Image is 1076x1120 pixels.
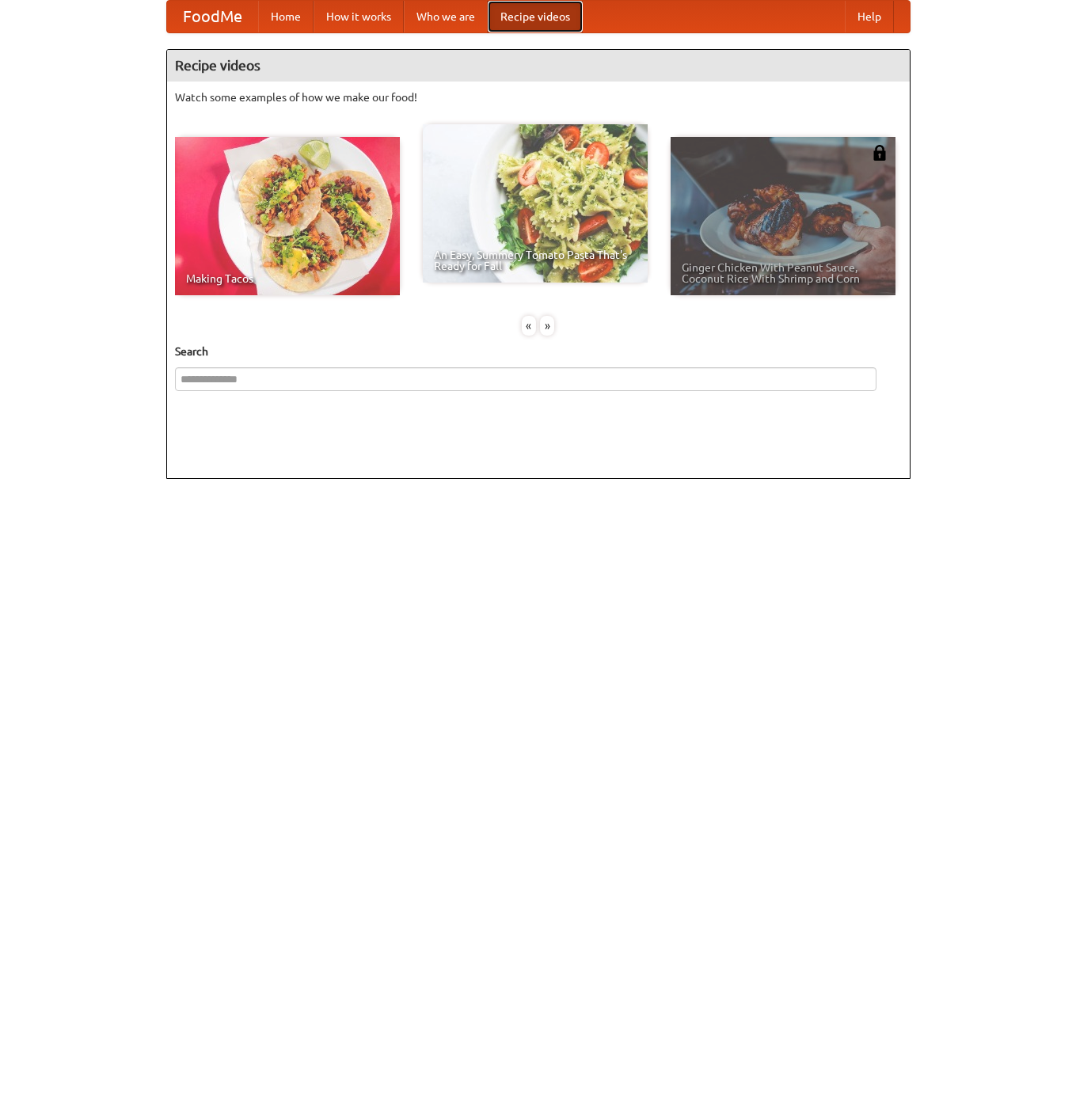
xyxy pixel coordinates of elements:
h5: Search [175,344,902,359]
a: FoodMe [167,1,258,32]
img: 483408.png [872,145,888,161]
a: Help [845,1,894,32]
a: Who we are [404,1,488,32]
a: An Easy, Summery Tomato Pasta That's Ready for Fall [423,124,648,283]
span: An Easy, Summery Tomato Pasta That's Ready for Fall [434,249,637,271]
a: How it works [314,1,404,32]
div: » [540,316,554,336]
span: Making Tacos [186,273,389,284]
h4: Recipe videos [167,50,910,82]
a: Making Tacos [175,137,400,295]
p: Watch some examples of how we make our food! [175,89,902,105]
div: « [522,316,536,336]
a: Home [258,1,314,32]
a: Recipe videos [488,1,583,32]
